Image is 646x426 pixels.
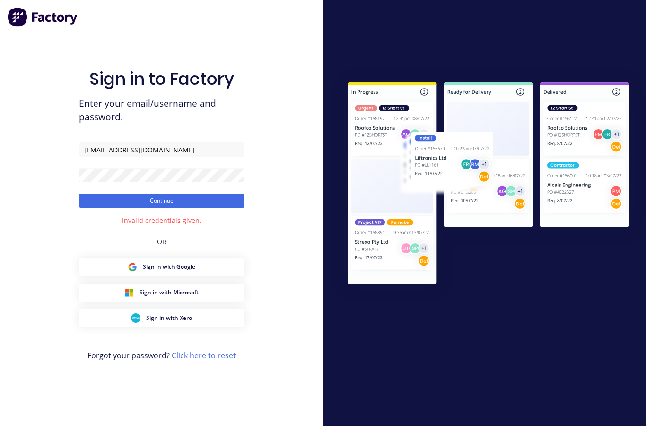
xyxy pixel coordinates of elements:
img: Sign in [331,67,646,302]
input: Email/Username [79,142,244,157]
span: Sign in with Microsoft [140,288,199,297]
span: Sign in with Xero [146,314,192,322]
img: Xero Sign in [131,313,140,323]
div: Invalid credentials given. [122,215,201,225]
span: Forgot your password? [87,350,236,361]
span: Sign in with Google [143,263,195,271]
a: Click here to reset [172,350,236,361]
h1: Sign in to Factory [89,69,234,89]
button: Xero Sign inSign in with Xero [79,309,244,327]
img: Factory [8,8,79,27]
button: Continue [79,194,244,208]
img: Microsoft Sign in [124,288,134,297]
div: OR [157,225,166,258]
button: Google Sign inSign in with Google [79,258,244,276]
span: Enter your email/username and password. [79,97,244,124]
img: Google Sign in [128,262,137,272]
button: Microsoft Sign inSign in with Microsoft [79,284,244,302]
